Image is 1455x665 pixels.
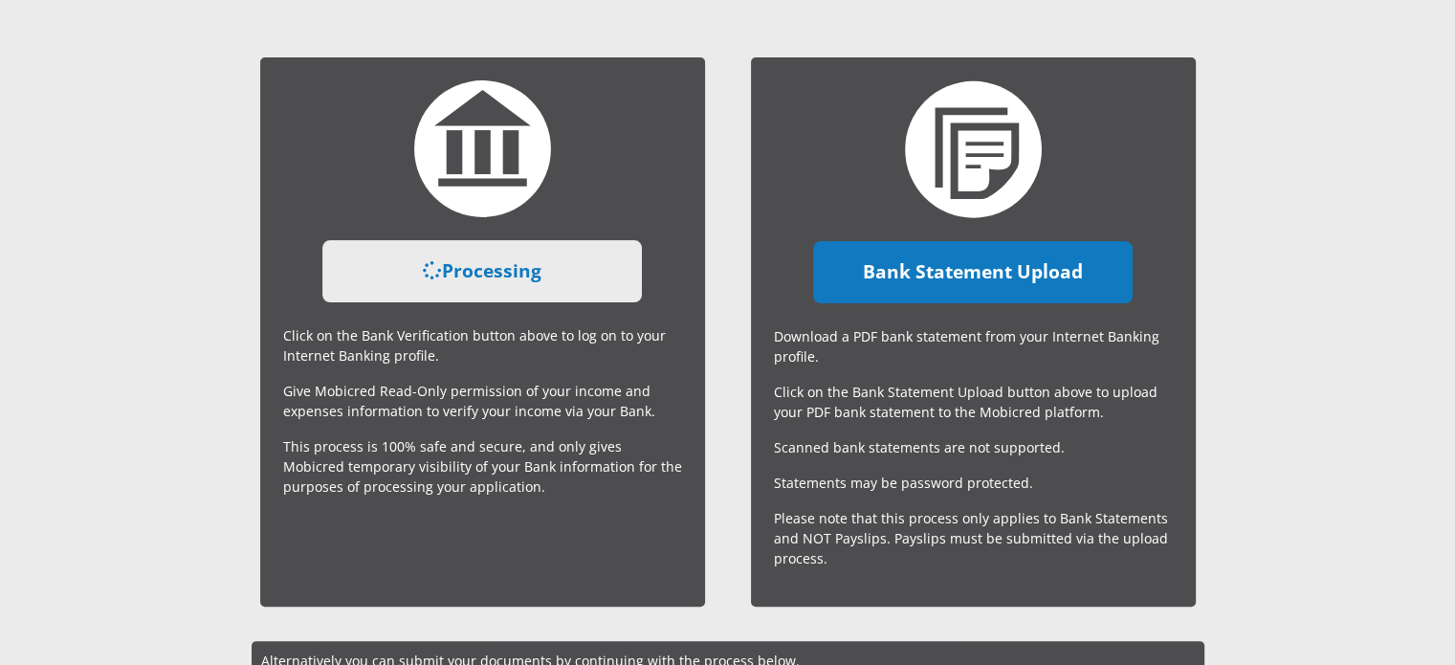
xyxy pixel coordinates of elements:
[774,473,1173,493] p: Statements may be password protected.
[283,436,682,497] p: This process is 100% safe and secure, and only gives Mobicred temporary visibility of your Bank i...
[905,80,1042,218] img: statement-upload.svg
[774,508,1173,568] p: Please note that this process only applies to Bank Statements and NOT Payslips. Payslips must be ...
[813,241,1133,303] a: Bank Statement Upload
[283,381,682,421] p: Give Mobicred Read-Only permission of your income and expenses information to verify your income ...
[322,240,642,302] a: Processing
[774,326,1173,366] p: Download a PDF bank statement from your Internet Banking profile.
[414,80,551,217] img: bank-verification.svg
[774,382,1173,422] p: Click on the Bank Statement Upload button above to upload your PDF bank statement to the Mobicred...
[774,437,1173,457] p: Scanned bank statements are not supported.
[283,325,682,366] p: Click on the Bank Verification button above to log on to your Internet Banking profile.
